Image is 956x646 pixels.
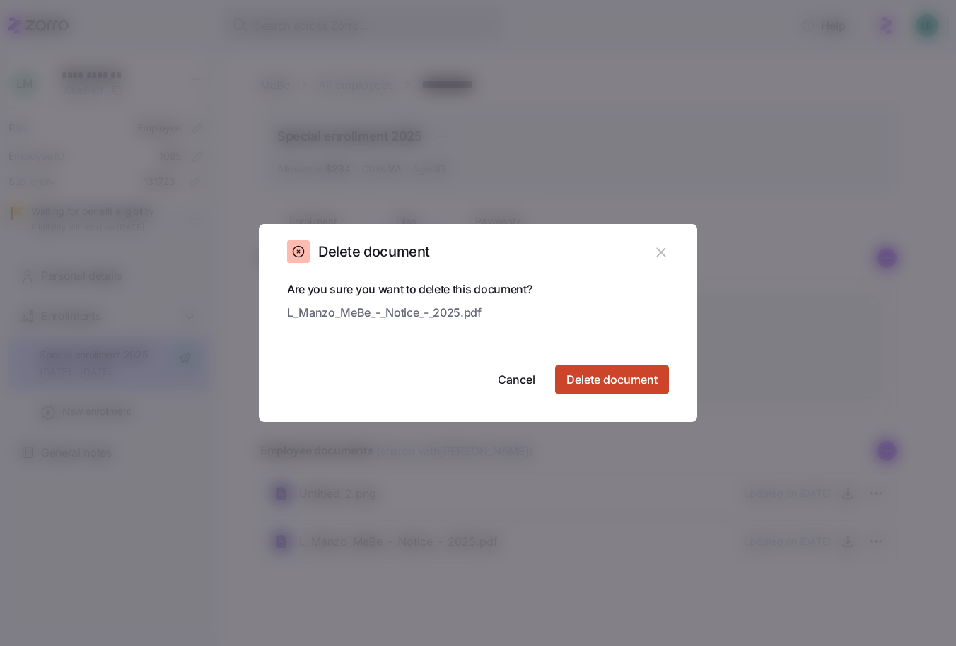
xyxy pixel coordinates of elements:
[498,371,535,388] span: Cancel
[287,304,482,322] span: L_Manzo_MeBe_-_Notice_-_2025.pdf
[486,365,547,394] button: Cancel
[287,281,669,326] span: Are you sure you want to delete this document?
[566,371,658,388] span: Delete document
[555,365,669,394] button: Delete document
[318,242,430,262] h2: Delete document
